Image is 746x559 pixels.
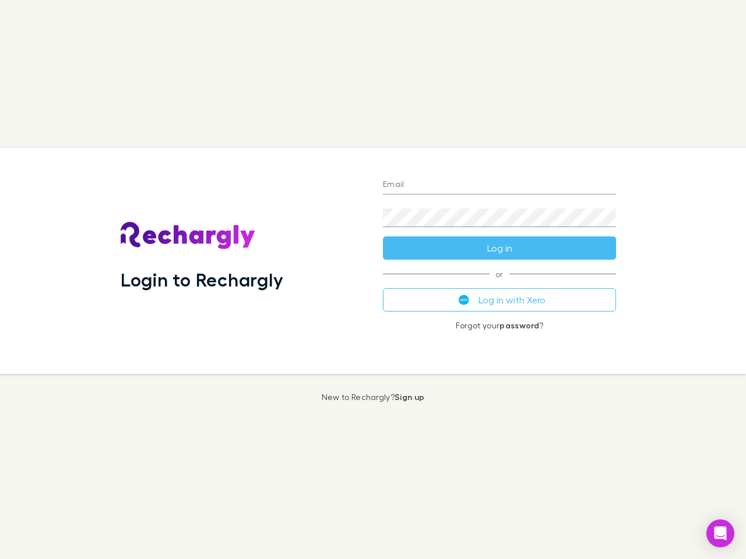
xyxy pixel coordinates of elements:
img: Xero's logo [459,295,469,305]
a: Sign up [395,392,424,402]
div: Open Intercom Messenger [706,519,734,547]
p: New to Rechargly? [322,392,425,402]
button: Log in with Xero [383,288,616,312]
p: Forgot your ? [383,321,616,330]
a: password [499,320,539,330]
h1: Login to Rechargly [121,268,283,291]
button: Log in [383,236,616,260]
img: Rechargly's Logo [121,222,256,250]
